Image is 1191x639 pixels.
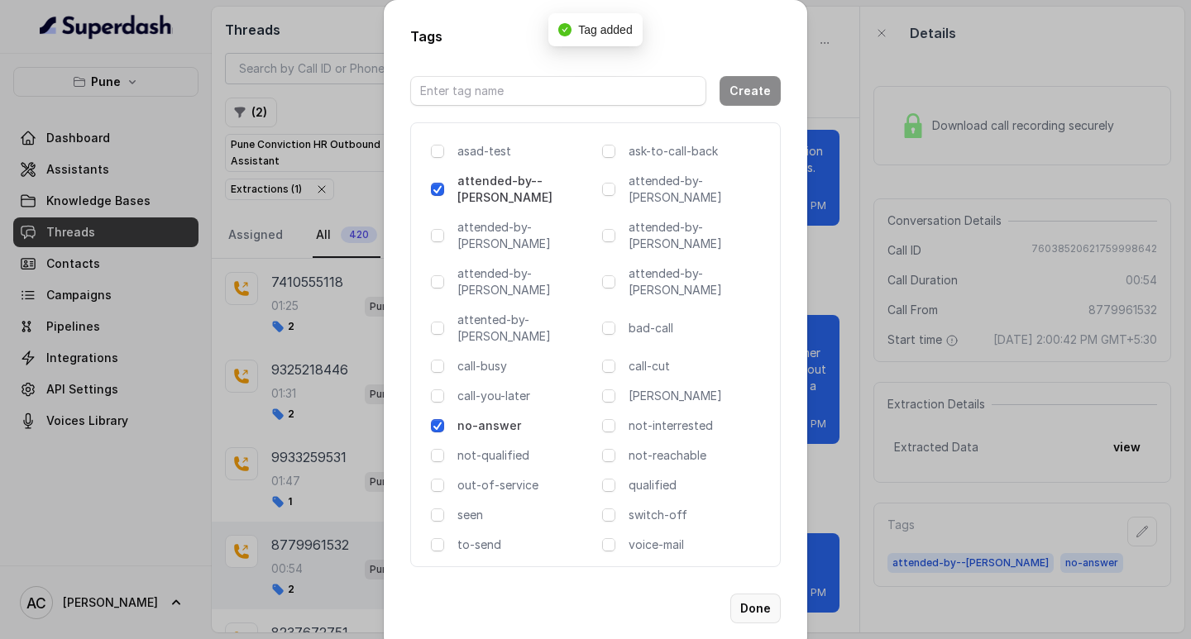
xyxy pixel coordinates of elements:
p: bad-call [629,320,767,336]
p: switch-off [629,507,767,523]
p: ask-to-call-back [629,143,767,160]
button: Create [720,76,781,106]
span: check-circle [558,23,572,36]
input: Enter tag name [410,76,706,106]
p: attended-by-[PERSON_NAME] [457,265,595,298]
p: voice-mail [629,536,767,553]
span: Tag added [578,23,632,36]
p: attended-by-[PERSON_NAME] [629,265,767,298]
p: attended-by--[PERSON_NAME] [457,173,595,206]
p: call-busy [457,358,595,374]
p: call-cut [629,358,767,374]
p: call-you-later [457,388,595,404]
p: qualified [629,477,767,494]
p: attended-by-[PERSON_NAME] [629,173,767,206]
p: out-of-service [457,477,595,494]
p: no-answer [457,417,595,434]
p: [PERSON_NAME] [629,388,767,404]
button: Done [730,594,781,623]
p: not-interrested [629,417,767,434]
p: to-send [457,536,595,553]
h2: Tags [410,26,781,46]
p: not-reachable [629,447,767,464]
p: attented-by-[PERSON_NAME] [457,312,595,345]
p: asad-test [457,143,589,160]
p: attended-by-[PERSON_NAME] [457,219,595,252]
p: seen [457,507,595,523]
p: attended-by-[PERSON_NAME] [629,219,767,252]
p: not-qualified [457,447,595,464]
